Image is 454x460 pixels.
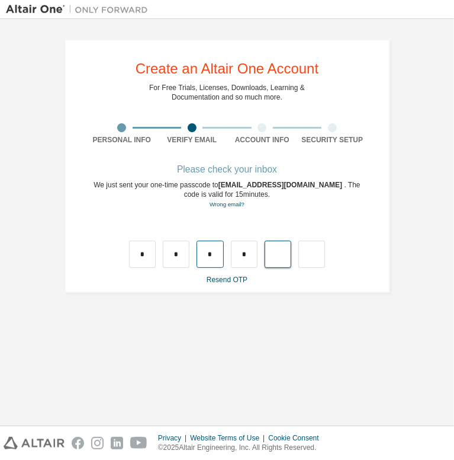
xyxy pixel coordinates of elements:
[111,437,123,449] img: linkedin.svg
[210,201,244,207] a: Go back to the registration form
[297,135,368,145] div: Security Setup
[4,437,65,449] img: altair_logo.svg
[72,437,84,449] img: facebook.svg
[207,276,247,284] a: Resend OTP
[87,180,368,209] div: We just sent your one-time passcode to . The code is valid for 15 minutes.
[6,4,154,15] img: Altair One
[158,433,190,443] div: Privacy
[130,437,147,449] img: youtube.svg
[157,135,227,145] div: Verify Email
[87,166,368,173] div: Please check your inbox
[136,62,319,76] div: Create an Altair One Account
[190,433,268,443] div: Website Terms of Use
[91,437,104,449] img: instagram.svg
[149,83,305,102] div: For Free Trials, Licenses, Downloads, Learning & Documentation and so much more.
[87,135,157,145] div: Personal Info
[268,433,326,443] div: Cookie Consent
[227,135,298,145] div: Account Info
[158,443,326,453] p: © 2025 Altair Engineering, Inc. All Rights Reserved.
[218,181,344,189] span: [EMAIL_ADDRESS][DOMAIN_NAME]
